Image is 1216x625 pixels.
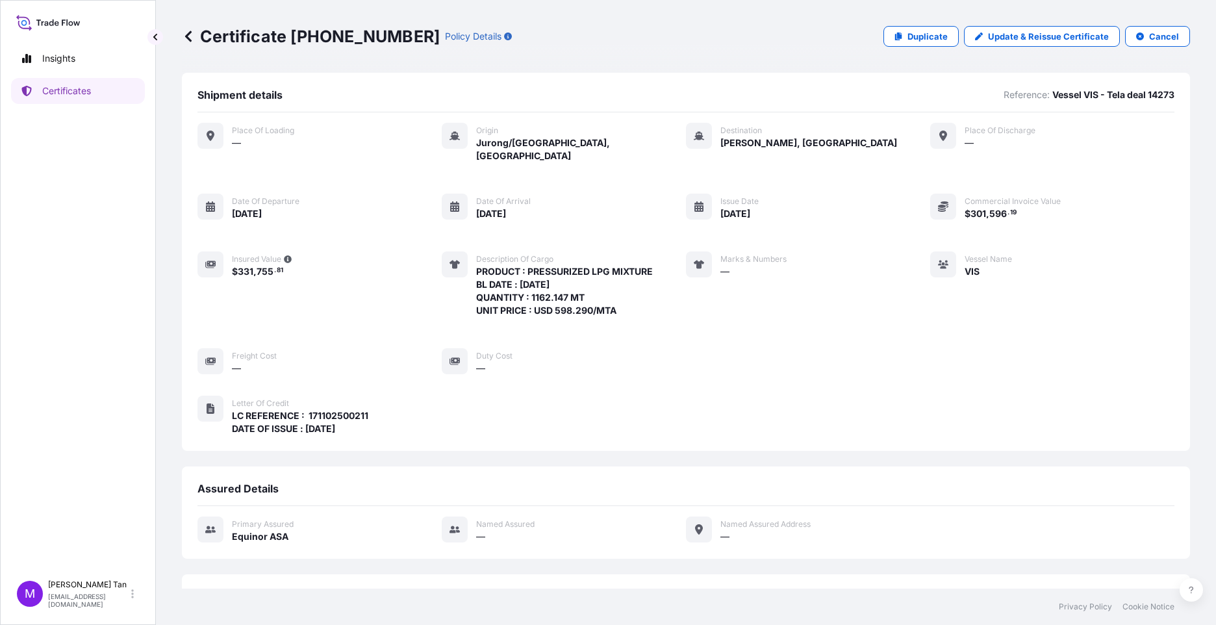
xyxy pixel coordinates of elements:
[720,530,729,543] span: —
[11,78,145,104] a: Certificates
[720,136,897,149] span: [PERSON_NAME], [GEOGRAPHIC_DATA]
[476,362,485,375] span: —
[48,580,129,590] p: [PERSON_NAME] Tan
[274,268,276,273] span: .
[197,482,279,495] span: Assured Details
[238,267,253,276] span: 331
[1052,88,1174,101] p: Vessel VIS - Tela deal 14273
[232,267,238,276] span: $
[476,254,553,264] span: Description of cargo
[232,196,299,207] span: Date of departure
[1007,210,1009,215] span: .
[476,136,686,162] span: Jurong/[GEOGRAPHIC_DATA], [GEOGRAPHIC_DATA]
[232,362,241,375] span: —
[907,30,948,43] p: Duplicate
[476,196,531,207] span: Date of arrival
[720,125,762,136] span: Destination
[25,587,35,600] span: M
[232,125,294,136] span: Place of Loading
[986,209,989,218] span: ,
[965,125,1035,136] span: Place of discharge
[989,209,1007,218] span: 596
[232,530,288,543] span: Equinor ASA
[476,530,485,543] span: —
[445,30,501,43] p: Policy Details
[720,196,759,207] span: Issue Date
[1010,210,1017,215] span: 19
[1125,26,1190,47] button: Cancel
[232,409,368,435] span: LC REFERENCE : 171102500211 DATE OF ISSUE : [DATE]
[965,265,980,278] span: VIS
[232,207,262,220] span: [DATE]
[232,136,241,149] span: —
[476,519,535,529] span: Named Assured
[42,52,75,65] p: Insights
[476,125,498,136] span: Origin
[970,209,986,218] span: 301
[232,254,281,264] span: Insured Value
[964,26,1120,47] a: Update & Reissue Certificate
[965,254,1012,264] span: Vessel Name
[965,209,970,218] span: $
[1059,602,1112,612] a: Privacy Policy
[720,254,787,264] span: Marks & Numbers
[42,84,91,97] p: Certificates
[965,196,1061,207] span: Commercial Invoice Value
[476,351,513,361] span: Duty Cost
[988,30,1109,43] p: Update & Reissue Certificate
[1004,88,1050,101] p: Reference:
[232,519,294,529] span: Primary assured
[720,265,729,278] span: —
[197,88,283,101] span: Shipment details
[965,136,974,149] span: —
[1122,602,1174,612] a: Cookie Notice
[232,351,277,361] span: Freight Cost
[257,267,273,276] span: 755
[883,26,959,47] a: Duplicate
[476,265,653,317] span: PRODUCT : PRESSURIZED LPG MIXTURE BL DATE : [DATE] QUANTITY : 1162.147 MT UNIT PRICE : USD 598.29...
[11,45,145,71] a: Insights
[1149,30,1179,43] p: Cancel
[720,519,811,529] span: Named Assured Address
[720,207,750,220] span: [DATE]
[182,26,440,47] p: Certificate [PHONE_NUMBER]
[277,268,283,273] span: 81
[253,267,257,276] span: ,
[48,593,129,608] p: [EMAIL_ADDRESS][DOMAIN_NAME]
[232,398,289,409] span: Letter of Credit
[476,207,506,220] span: [DATE]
